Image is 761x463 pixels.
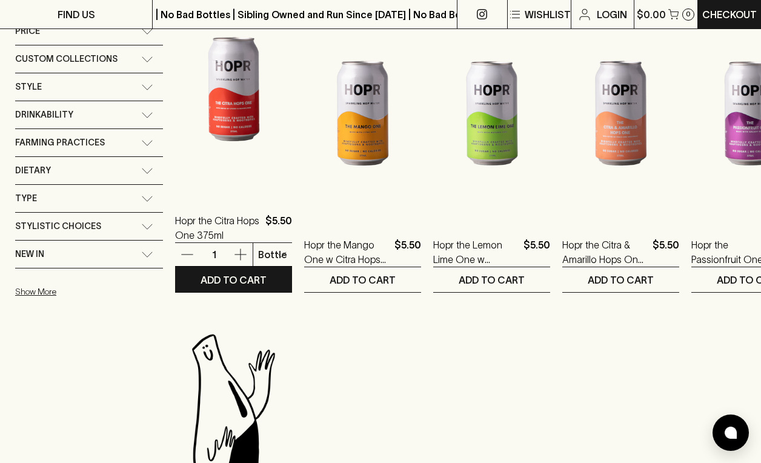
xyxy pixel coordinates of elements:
button: ADD TO CART [433,267,550,292]
img: Hopr the Mango One w Citra Hops 375ml [304,7,421,219]
p: Wishlist [525,7,571,22]
div: Style [15,73,163,101]
button: ADD TO CART [304,267,421,292]
p: $0.00 [637,7,666,22]
p: $5.50 [265,213,292,242]
div: Dietary [15,157,163,184]
a: Hopr the Citra Hops One 375ml [175,213,261,242]
a: Hopr the Lemon Lime One w Motueka Hops 375ml [433,238,519,267]
p: FIND US [58,7,95,22]
a: Hopr the Mango One w Citra Hops 375ml [304,238,390,267]
p: ADD TO CART [588,273,654,287]
span: Type [15,191,37,206]
p: Checkout [702,7,757,22]
span: Custom Collections [15,52,118,67]
div: Bottle [253,242,292,267]
div: New In [15,241,163,268]
img: Hopr the Citra & Amarillo Hops One 375ml [562,7,679,219]
p: Bottle [258,247,287,262]
p: $5.50 [523,238,550,267]
span: Style [15,79,42,95]
span: Price [15,24,40,39]
div: Stylistic Choices [15,213,163,240]
p: 1 [199,248,228,261]
p: $5.50 [394,238,421,267]
div: Farming Practices [15,129,163,156]
span: Drinkability [15,107,73,122]
p: Login [597,7,627,22]
span: Stylistic Choices [15,219,101,234]
span: New In [15,247,44,262]
div: Drinkability [15,101,163,128]
span: Farming Practices [15,135,105,150]
p: 0 [686,11,691,18]
button: ADD TO CART [562,267,679,292]
div: Custom Collections [15,45,163,73]
div: Price [15,18,163,45]
p: ADD TO CART [459,273,525,287]
p: ADD TO CART [330,273,396,287]
span: Dietary [15,163,51,178]
button: ADD TO CART [175,267,292,292]
p: $5.50 [653,238,679,267]
img: bubble-icon [725,427,737,439]
a: Hopr the Citra & Amarillo Hops One 375ml [562,238,648,267]
button: Show More [15,279,174,304]
p: ADD TO CART [201,273,267,287]
img: Hopr the Lemon Lime One w Motueka Hops 375ml [433,7,550,219]
div: Type [15,185,163,212]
